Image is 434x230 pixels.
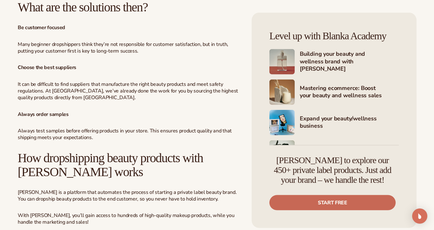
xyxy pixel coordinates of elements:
[269,49,399,74] a: Shopify Image 5 Building your beauty and wellness brand with [PERSON_NAME]
[269,140,295,166] img: Shopify Image 8
[18,64,76,71] strong: Choose the best suppliers
[300,85,399,100] h4: Mastering ecommerce: Boost your beauty and wellness sales
[269,80,399,105] a: Shopify Image 6 Mastering ecommerce: Boost your beauty and wellness sales
[18,81,239,101] p: It can be difficult to find suppliers that manufacture the right beauty products and meet safety ...
[269,110,399,135] a: Shopify Image 7 Expand your beauty/wellness business
[18,189,239,202] p: [PERSON_NAME] is a platform that automates the process of starting a private label beauty brand. ...
[269,110,295,135] img: Shopify Image 7
[269,156,396,185] h4: [PERSON_NAME] to explore our 450+ private label products. Just add your brand – we handle the rest!
[269,80,295,105] img: Shopify Image 6
[269,195,396,210] a: Start free
[269,49,295,74] img: Shopify Image 5
[269,30,399,42] h4: Level up with Blanka Academy
[18,0,239,14] h2: What are the solutions then?
[18,151,239,179] h2: How dropshipping beauty products with [PERSON_NAME] works
[412,208,427,224] div: Open Intercom Messenger
[18,128,239,141] p: Always test samples before offering products in your store. This ensures product quality and that...
[18,24,65,31] strong: Be customer focused
[18,111,69,118] strong: Always order samples
[18,212,239,226] p: With [PERSON_NAME], you’ll gain access to hundreds of high-quality makeup products, while you han...
[269,140,399,166] a: Shopify Image 8 Marketing your beauty and wellness brand 101
[300,115,399,131] h4: Expand your beauty/wellness business
[300,50,399,73] h4: Building your beauty and wellness brand with [PERSON_NAME]
[18,41,239,54] p: Many beginner dropshippers think they’re not responsible for customer satisfaction, but in truth,...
